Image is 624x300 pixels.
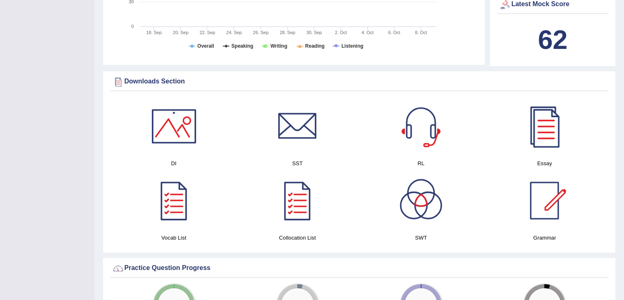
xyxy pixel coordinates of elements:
tspan: 2. Oct [335,30,347,35]
tspan: 4. Oct [361,30,373,35]
h4: Essay [487,159,602,168]
div: Practice Question Progress [112,262,606,275]
h4: SWT [363,233,479,242]
tspan: 20. Sep [173,30,188,35]
text: 0 [131,24,134,29]
h4: RL [363,159,479,168]
b: 62 [538,25,567,55]
tspan: 18. Sep [146,30,162,35]
tspan: 24. Sep [226,30,242,35]
tspan: Writing [270,43,287,49]
tspan: 28. Sep [280,30,295,35]
tspan: 26. Sep [253,30,269,35]
h4: Grammar [487,233,602,242]
h4: SST [240,159,355,168]
tspan: Speaking [231,43,253,49]
h4: Vocab List [116,233,231,242]
div: Downloads Section [112,76,606,88]
h4: Collocation List [240,233,355,242]
tspan: Listening [341,43,363,49]
h4: DI [116,159,231,168]
tspan: 30. Sep [306,30,322,35]
tspan: 22. Sep [199,30,215,35]
tspan: Overall [197,43,214,49]
tspan: Reading [305,43,325,49]
tspan: 8. Oct [415,30,427,35]
tspan: 6. Oct [388,30,400,35]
